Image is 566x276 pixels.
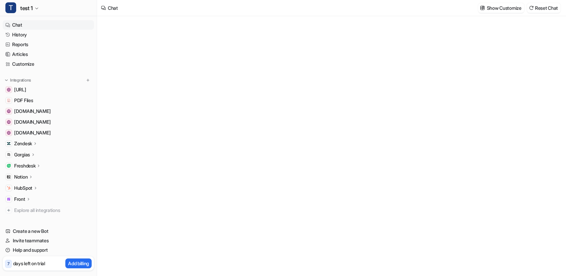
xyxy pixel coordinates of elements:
button: Integrations [3,77,33,84]
button: Reset Chat [527,3,561,13]
span: [DOMAIN_NAME] [14,119,51,125]
a: support.coursiv.io[DOMAIN_NAME] [3,128,94,137]
img: Front [7,197,11,201]
a: Create a new Bot [3,226,94,236]
span: [DOMAIN_NAME] [14,108,51,115]
img: expand menu [4,78,9,83]
img: Notion [7,175,11,179]
p: days left on trial [13,260,45,267]
a: www.eesel.ai[URL] [3,85,94,94]
a: Invite teammates [3,236,94,245]
button: Add billing [65,258,92,268]
img: www.cardekho.com [7,120,11,124]
img: www.eesel.ai [7,88,11,92]
p: Zendesk [14,140,32,147]
p: Notion [14,174,28,180]
span: T [5,2,16,13]
img: support.bikesonline.com.au [7,109,11,113]
img: reset [529,5,534,10]
p: Freshdesk [14,162,35,169]
img: menu_add.svg [86,78,90,83]
div: Chat [108,4,118,11]
a: Customize [3,59,94,69]
a: PDF FilesPDF Files [3,96,94,105]
a: www.cardekho.com[DOMAIN_NAME] [3,117,94,127]
a: Articles [3,50,94,59]
img: HubSpot [7,186,11,190]
img: explore all integrations [5,207,12,214]
a: Explore all integrations [3,206,94,215]
span: [DOMAIN_NAME] [14,129,51,136]
p: Show Customize [487,4,522,11]
p: Front [14,196,25,203]
a: Reports [3,40,94,49]
img: customize [480,5,485,10]
img: PDF Files [7,98,11,102]
img: Zendesk [7,142,11,146]
a: Chat [3,20,94,30]
span: test 1 [20,3,33,13]
p: 7 [7,261,9,267]
button: Show Customize [478,3,524,13]
p: Integrations [10,78,31,83]
span: PDF Files [14,97,33,104]
a: support.bikesonline.com.au[DOMAIN_NAME] [3,106,94,116]
img: Freshdesk [7,164,11,168]
a: Help and support [3,245,94,255]
span: [URL] [14,86,26,93]
img: support.coursiv.io [7,131,11,135]
p: Add billing [68,260,89,267]
p: HubSpot [14,185,32,191]
a: History [3,30,94,39]
span: Explore all integrations [14,205,91,216]
p: Gorgias [14,151,30,158]
img: Gorgias [7,153,11,157]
